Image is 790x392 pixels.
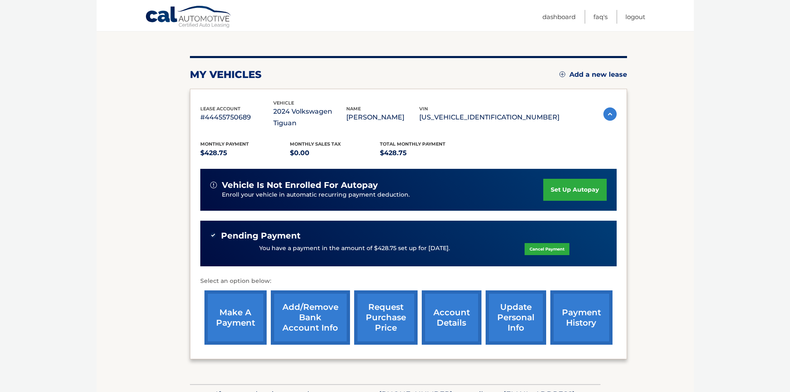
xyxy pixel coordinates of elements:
[354,290,418,345] a: request purchase price
[550,290,613,345] a: payment history
[593,10,608,24] a: FAQ's
[222,190,544,200] p: Enroll your vehicle in automatic recurring payment deduction.
[204,290,267,345] a: make a payment
[190,68,262,81] h2: my vehicles
[559,71,565,77] img: add.svg
[200,106,241,112] span: lease account
[419,112,559,123] p: [US_VEHICLE_IDENTIFICATION_NUMBER]
[542,10,576,24] a: Dashboard
[625,10,645,24] a: Logout
[200,112,273,123] p: #44455750689
[422,290,481,345] a: account details
[603,107,617,121] img: accordion-active.svg
[525,243,569,255] a: Cancel Payment
[210,232,216,238] img: check-green.svg
[200,147,290,159] p: $428.75
[346,112,419,123] p: [PERSON_NAME]
[290,141,341,147] span: Monthly sales Tax
[380,147,470,159] p: $428.75
[543,179,606,201] a: set up autopay
[271,290,350,345] a: Add/Remove bank account info
[486,290,546,345] a: update personal info
[346,106,361,112] span: name
[259,244,450,253] p: You have a payment in the amount of $428.75 set up for [DATE].
[290,147,380,159] p: $0.00
[380,141,445,147] span: Total Monthly Payment
[200,141,249,147] span: Monthly Payment
[221,231,301,241] span: Pending Payment
[200,276,617,286] p: Select an option below:
[145,5,232,29] a: Cal Automotive
[273,106,346,129] p: 2024 Volkswagen Tiguan
[273,100,294,106] span: vehicle
[419,106,428,112] span: vin
[222,180,378,190] span: vehicle is not enrolled for autopay
[559,71,627,79] a: Add a new lease
[210,182,217,188] img: alert-white.svg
